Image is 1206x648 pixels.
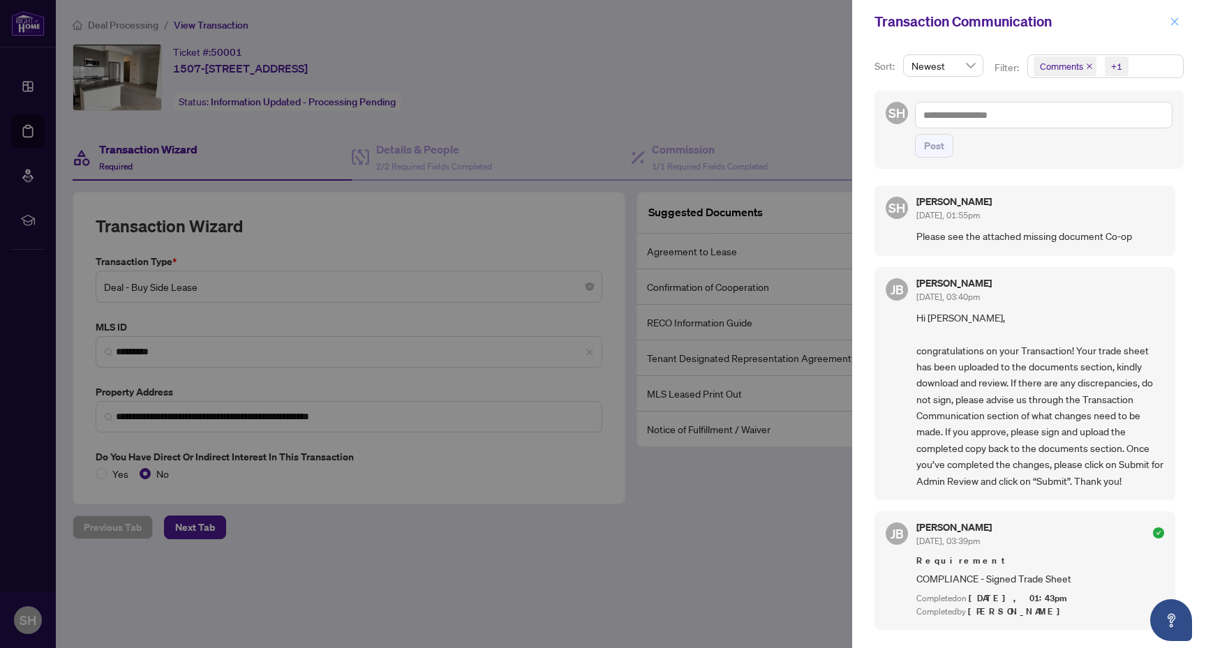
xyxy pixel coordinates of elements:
span: check-circle [1153,527,1164,538]
span: [DATE], 01:43pm [969,592,1069,604]
div: Completed by [916,605,1164,619]
span: Requirement [916,554,1164,568]
span: Comments [1034,56,1096,76]
span: JB [891,280,904,299]
span: [DATE], 01:55pm [916,210,980,220]
span: JB [891,524,904,543]
h5: [PERSON_NAME] [916,522,992,532]
span: Comments [1040,59,1083,73]
p: Sort: [874,59,898,74]
button: Open asap [1150,599,1192,641]
span: SH [888,198,905,218]
span: SH [888,103,905,123]
span: [DATE], 03:39pm [916,536,980,546]
div: Completed on [916,592,1164,605]
span: COMPLIANCE - Signed Trade Sheet [916,571,1164,587]
span: Hi [PERSON_NAME], congratulations on your Transaction! Your trade sheet has been uploaded to the ... [916,310,1164,489]
span: [DATE], 03:40pm [916,292,980,302]
span: close [1086,63,1093,70]
span: Newest [911,55,975,76]
div: +1 [1111,59,1122,73]
div: Transaction Communication [874,11,1166,32]
h5: [PERSON_NAME] [916,278,992,288]
span: close [1170,17,1179,27]
span: Please see the attached missing document Co-op [916,228,1164,244]
p: Filter: [995,60,1021,75]
h5: [PERSON_NAME] [916,197,992,206]
span: [PERSON_NAME] [968,605,1068,617]
button: Post [915,134,953,158]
